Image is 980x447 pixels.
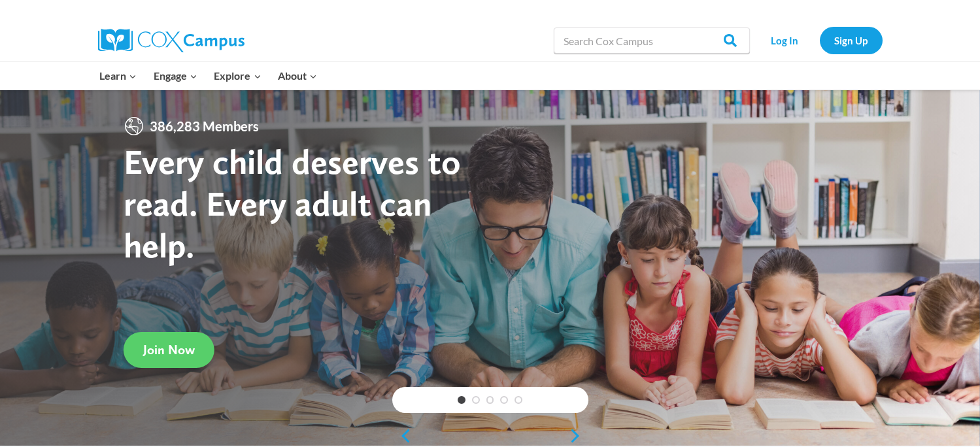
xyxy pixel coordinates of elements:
[486,396,494,404] a: 3
[569,428,588,444] a: next
[554,27,750,54] input: Search Cox Campus
[472,396,480,404] a: 2
[214,67,261,84] span: Explore
[154,67,197,84] span: Engage
[124,141,461,265] strong: Every child deserves to read. Every adult can help.
[756,27,813,54] a: Log In
[458,396,465,404] a: 1
[278,67,317,84] span: About
[92,62,326,90] nav: Primary Navigation
[124,332,214,368] a: Join Now
[500,396,508,404] a: 4
[144,116,264,137] span: 386,283 Members
[143,342,195,357] span: Join Now
[820,27,883,54] a: Sign Up
[515,396,522,404] a: 5
[756,27,883,54] nav: Secondary Navigation
[98,29,245,52] img: Cox Campus
[99,67,137,84] span: Learn
[392,428,412,444] a: previous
